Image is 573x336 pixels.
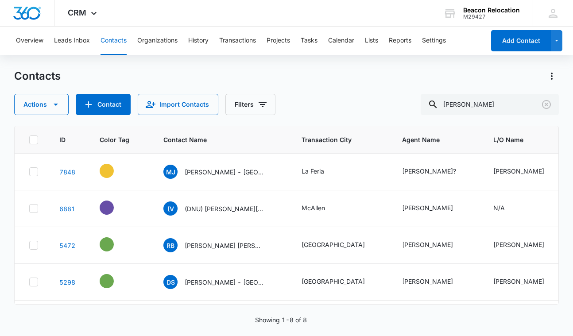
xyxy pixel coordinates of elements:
[463,7,520,14] div: account name
[389,27,411,55] button: Reports
[163,165,280,179] div: Contact Name - Malcolm Jones - TX - Select to Edit Field
[302,203,341,214] div: Transaction City - McAllen - Select to Edit Field
[137,27,178,55] button: Organizations
[59,168,75,176] a: Navigate to contact details page for Malcolm Jones - TX
[302,240,365,249] div: [GEOGRAPHIC_DATA]
[100,201,130,215] div: - - Select to Edit Field
[301,27,317,55] button: Tasks
[493,203,505,212] div: N/A
[402,277,453,286] div: [PERSON_NAME]
[100,135,129,144] span: Color Tag
[163,275,178,289] span: DS
[493,166,560,177] div: L/O Name - Drew Peters - Select to Edit Field
[163,275,280,289] div: Contact Name - David Simanski - TX - Select to Edit Field
[163,238,280,252] div: Contact Name - Robert Bill - TX - Select to Edit Field
[14,70,61,83] h1: Contacts
[302,277,365,286] div: [GEOGRAPHIC_DATA]
[402,240,469,251] div: Agent Name - Vikki Wright - Select to Edit Field
[463,14,520,20] div: account id
[422,27,446,55] button: Settings
[402,240,453,249] div: [PERSON_NAME]
[185,241,264,250] p: [PERSON_NAME] [PERSON_NAME] - [GEOGRAPHIC_DATA]
[402,166,472,177] div: Agent Name - Vikki Wright? - Select to Edit Field
[185,167,264,177] p: [PERSON_NAME] - [GEOGRAPHIC_DATA]
[59,205,75,212] a: Navigate to contact details page for (DNU) Vikki Wright - McAllen, TX
[421,94,559,115] input: Search Contacts
[185,204,264,213] p: (DNU) [PERSON_NAME][GEOGRAPHIC_DATA], [GEOGRAPHIC_DATA]
[59,278,75,286] a: Navigate to contact details page for David Simanski - TX
[163,135,267,144] span: Contact Name
[100,237,130,251] div: - - Select to Edit Field
[267,27,290,55] button: Projects
[302,277,381,287] div: Transaction City - Brownsville - Select to Edit Field
[59,135,66,144] span: ID
[493,277,544,286] div: [PERSON_NAME]
[14,94,69,115] button: Actions
[100,274,130,288] div: - - Select to Edit Field
[491,30,551,51] button: Add Contact
[493,203,521,214] div: L/O Name - N/A - Select to Edit Field
[16,27,43,55] button: Overview
[54,27,90,55] button: Leads Inbox
[365,27,378,55] button: Lists
[138,94,218,115] button: Import Contacts
[302,166,324,176] div: La Feria
[493,277,560,287] div: L/O Name - Heath Snider - Select to Edit Field
[76,94,131,115] button: Add Contact
[219,27,256,55] button: Transactions
[188,27,209,55] button: History
[101,27,127,55] button: Contacts
[402,166,456,176] div: [PERSON_NAME]?
[545,69,559,83] button: Actions
[302,240,381,251] div: Transaction City - Harlingen - Select to Edit Field
[68,8,86,17] span: CRM
[539,97,554,112] button: Clear
[302,135,381,144] span: Transaction City
[302,203,325,212] div: McAllen
[163,201,280,216] div: Contact Name - (DNU) Vikki Wright - McAllen, TX - Select to Edit Field
[402,203,469,214] div: Agent Name - Vikki Wright - Select to Edit Field
[302,166,340,177] div: Transaction City - La Feria - Select to Edit Field
[328,27,354,55] button: Calendar
[163,238,178,252] span: RB
[225,94,275,115] button: Filters
[402,135,472,144] span: Agent Name
[402,203,453,212] div: [PERSON_NAME]
[255,315,307,324] p: Showing 1-8 of 8
[163,201,178,216] span: (V
[185,278,264,287] p: [PERSON_NAME] - [GEOGRAPHIC_DATA]
[163,165,178,179] span: MJ
[59,242,75,249] a: Navigate to contact details page for Robert Bill - TX
[493,166,544,176] div: [PERSON_NAME]
[100,164,130,178] div: - - Select to Edit Field
[402,277,469,287] div: Agent Name - Vikki Wright - Select to Edit Field
[493,240,560,251] div: L/O Name - Brad Kannady - Select to Edit Field
[493,240,544,249] div: [PERSON_NAME]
